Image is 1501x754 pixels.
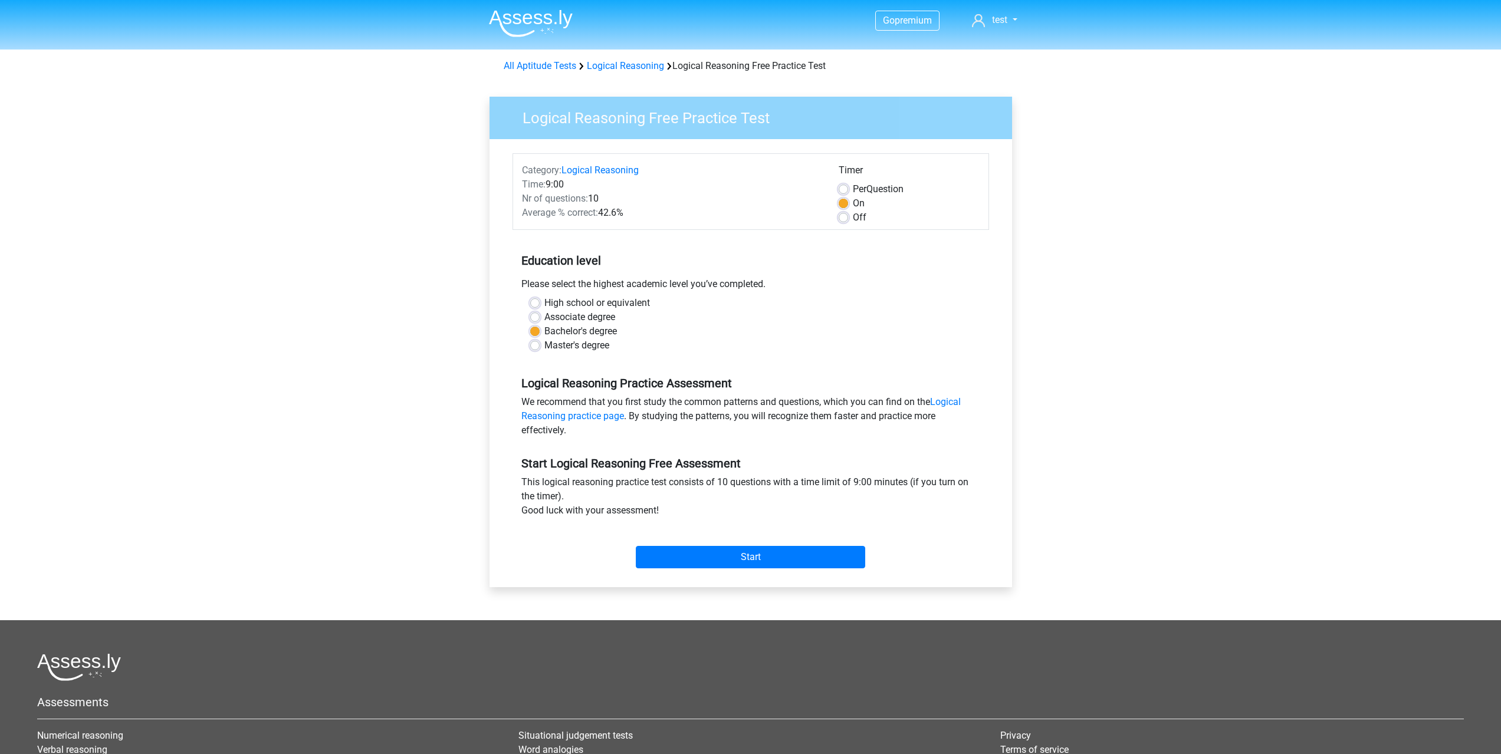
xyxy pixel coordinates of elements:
[853,182,904,196] label: Question
[522,179,546,190] span: Time:
[521,456,980,470] h5: Start Logical Reasoning Free Assessment
[513,177,830,192] div: 9:00
[37,653,121,681] img: Assessly logo
[967,13,1022,27] a: test
[587,60,664,71] a: Logical Reasoning
[522,193,588,204] span: Nr of questions:
[636,546,865,568] input: Start
[853,183,866,195] span: Per
[1000,730,1031,741] a: Privacy
[37,730,123,741] a: Numerical reasoning
[561,164,639,176] a: Logical Reasoning
[513,475,989,522] div: This logical reasoning practice test consists of 10 questions with a time limit of 9:00 minutes (...
[544,324,617,338] label: Bachelor's degree
[499,59,1003,73] div: Logical Reasoning Free Practice Test
[504,60,576,71] a: All Aptitude Tests
[522,164,561,176] span: Category:
[513,395,989,442] div: We recommend that you first study the common patterns and questions, which you can find on the . ...
[521,249,980,272] h5: Education level
[521,376,980,390] h5: Logical Reasoning Practice Assessment
[544,338,609,353] label: Master's degree
[839,163,980,182] div: Timer
[876,12,939,28] a: Gopremium
[992,14,1007,25] span: test
[513,192,830,206] div: 10
[895,15,932,26] span: premium
[522,207,598,218] span: Average % correct:
[853,196,865,210] label: On
[883,15,895,26] span: Go
[518,730,633,741] a: Situational judgement tests
[513,206,830,220] div: 42.6%
[508,104,1003,127] h3: Logical Reasoning Free Practice Test
[544,296,650,310] label: High school or equivalent
[513,277,989,296] div: Please select the highest academic level you’ve completed.
[853,210,866,225] label: Off
[544,310,615,324] label: Associate degree
[37,695,1464,709] h5: Assessments
[489,9,573,37] img: Assessly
